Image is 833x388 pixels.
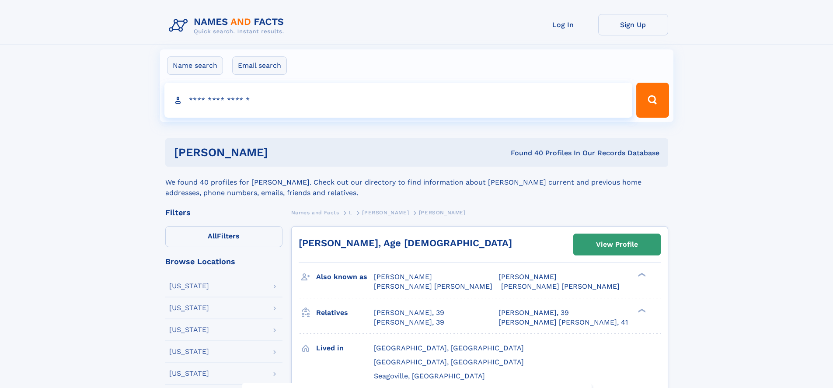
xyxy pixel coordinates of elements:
div: [US_STATE] [169,304,209,311]
a: Log In [528,14,598,35]
div: Filters [165,209,282,217]
span: [PERSON_NAME] [PERSON_NAME] [501,282,620,290]
div: [US_STATE] [169,326,209,333]
div: ❯ [636,308,646,313]
a: [PERSON_NAME] [PERSON_NAME], 41 [498,318,628,327]
span: [PERSON_NAME] [PERSON_NAME] [374,282,492,290]
a: Names and Facts [291,207,339,218]
img: Logo Names and Facts [165,14,291,38]
a: [PERSON_NAME] [362,207,409,218]
h1: [PERSON_NAME] [174,147,390,158]
div: Browse Locations [165,258,282,266]
div: [US_STATE] [169,283,209,290]
input: search input [164,83,633,118]
a: L [349,207,352,218]
span: Seagoville, [GEOGRAPHIC_DATA] [374,372,485,380]
span: [PERSON_NAME] [374,273,432,281]
span: [PERSON_NAME] [498,273,557,281]
a: [PERSON_NAME], 39 [498,308,569,318]
div: [US_STATE] [169,370,209,377]
span: [PERSON_NAME] [362,210,409,216]
a: View Profile [574,234,660,255]
span: [GEOGRAPHIC_DATA], [GEOGRAPHIC_DATA] [374,344,524,352]
div: Found 40 Profiles In Our Records Database [389,148,659,158]
div: [US_STATE] [169,348,209,355]
label: Filters [165,226,282,247]
label: Email search [232,56,287,75]
h3: Lived in [316,341,374,356]
span: L [349,210,352,216]
a: [PERSON_NAME], 39 [374,308,444,318]
a: [PERSON_NAME], Age [DEMOGRAPHIC_DATA] [299,238,512,248]
label: Name search [167,56,223,75]
span: [PERSON_NAME] [419,210,466,216]
h3: Relatives [316,305,374,320]
span: All [208,232,217,240]
h3: Also known as [316,269,374,284]
a: Sign Up [598,14,668,35]
div: ❯ [636,272,646,278]
a: [PERSON_NAME], 39 [374,318,444,327]
div: We found 40 profiles for [PERSON_NAME]. Check out our directory to find information about [PERSON... [165,167,668,198]
span: [GEOGRAPHIC_DATA], [GEOGRAPHIC_DATA] [374,358,524,366]
div: View Profile [596,234,638,255]
button: Search Button [636,83,669,118]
